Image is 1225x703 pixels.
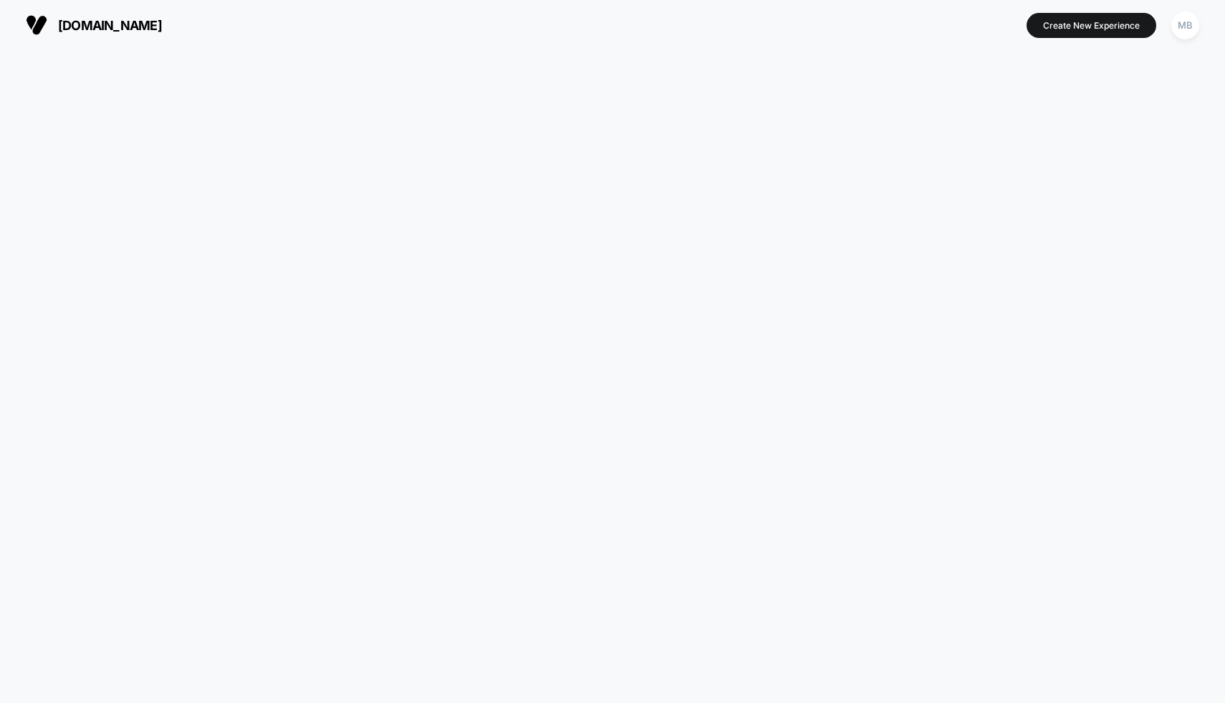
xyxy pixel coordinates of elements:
button: MB [1167,11,1204,40]
span: [DOMAIN_NAME] [58,18,162,33]
div: MB [1171,11,1199,39]
button: [DOMAIN_NAME] [21,14,166,37]
button: Create New Experience [1027,13,1156,38]
img: Visually logo [26,14,47,36]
